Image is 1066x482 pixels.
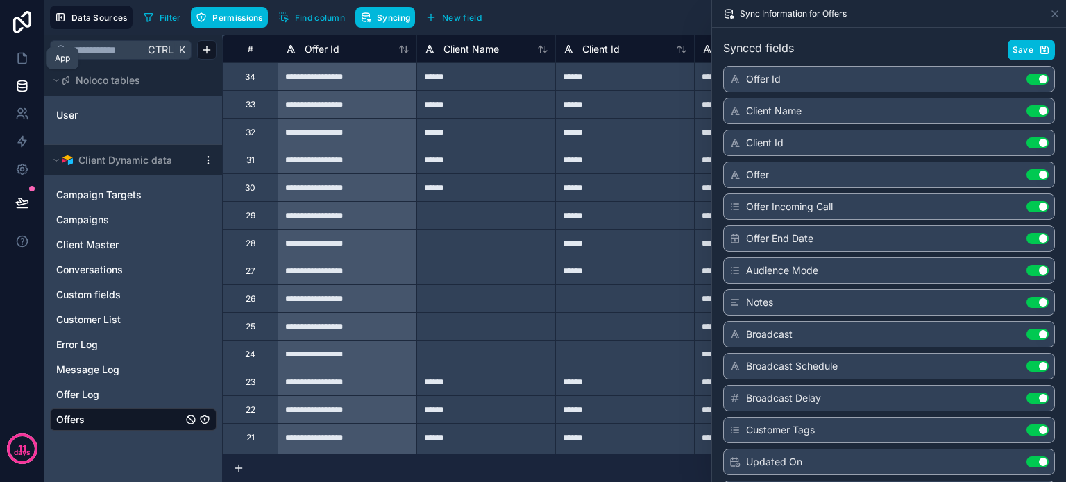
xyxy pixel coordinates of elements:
span: Offers [56,413,85,427]
span: Audience Mode [746,264,818,277]
button: Airtable LogoClient Dynamic data [50,150,197,170]
span: Offer Id [305,42,339,56]
span: Ctrl [146,41,175,58]
span: Client Id [746,136,784,150]
span: Error Log [56,338,98,352]
span: Filter [160,12,181,23]
div: 34 [245,71,255,83]
button: Data Sources [50,6,133,29]
button: Noloco tables [50,71,208,90]
div: 28 [246,238,255,249]
button: New field [421,7,487,28]
a: Syncing [355,7,421,28]
span: Offer Incoming Call [746,200,833,214]
button: Save [1008,40,1055,60]
span: Client Name [746,104,802,118]
a: Conversations [56,263,183,277]
div: Campaigns [50,209,217,231]
a: Message Log [56,363,183,377]
span: Client Dynamic data [78,153,172,167]
div: User [50,104,217,126]
span: Notes [746,295,773,309]
div: Custom fields [50,284,217,306]
span: Conversations [56,263,123,277]
span: Updated On [746,455,802,469]
a: Client Master [56,238,183,252]
a: User [56,108,169,122]
span: Offer End Date [746,232,813,246]
span: New field [442,12,482,23]
div: Error Log [50,334,217,356]
span: Synced fields [723,40,794,60]
span: Offer [746,168,769,182]
div: 25 [246,321,255,332]
div: 24 [245,349,255,360]
a: Customer List [56,313,183,327]
a: Permissions [191,7,273,28]
span: K [177,45,187,55]
a: Offer Log [56,388,183,402]
div: # [233,44,267,54]
p: 11 [18,442,26,456]
a: Campaign Targets [56,188,183,202]
button: Permissions [191,7,267,28]
span: Offer Id [746,72,781,86]
a: Error Log [56,338,183,352]
span: Customer Tags [746,423,815,437]
span: User [56,108,78,122]
span: Broadcast Schedule [746,359,838,373]
span: Permissions [212,12,262,23]
span: Client Id [582,42,620,56]
span: Campaign Targets [56,188,142,202]
div: Customer List [50,309,217,331]
div: App [55,53,70,64]
div: Client Master [50,234,217,256]
div: 33 [246,99,255,110]
div: 32 [246,127,255,138]
div: 21 [246,432,255,443]
div: 27 [246,266,255,277]
p: days [14,447,31,458]
span: Broadcast [746,327,793,341]
span: Campaigns [56,213,109,227]
span: Message Log [56,363,119,377]
a: Custom fields [56,288,183,302]
span: Client Name [443,42,499,56]
button: Syncing [355,7,415,28]
a: Offers [56,413,183,427]
span: Find column [295,12,345,23]
div: 29 [246,210,255,221]
div: 23 [246,377,255,388]
div: Offers [50,408,217,431]
span: Noloco tables [76,74,140,87]
div: 30 [245,182,255,193]
div: 22 [246,404,255,415]
a: Campaigns [56,213,183,227]
button: Filter [138,7,186,28]
div: Message Log [50,359,217,381]
span: Data Sources [71,12,128,23]
span: Custom fields [56,288,121,302]
span: Broadcast Delay [746,391,821,405]
div: 26 [246,293,255,304]
span: Offer Log [56,388,99,402]
span: Sync Information for Offers [740,8,847,19]
img: Airtable Logo [62,155,73,166]
span: Syncing [377,12,410,23]
div: Conversations [50,259,217,281]
div: Offer Log [50,384,217,406]
button: Find column [273,7,350,28]
div: 31 [246,155,255,166]
span: Save [1013,44,1033,55]
div: Campaign Targets [50,184,217,206]
span: Client Master [56,238,119,252]
span: Customer List [56,313,121,327]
